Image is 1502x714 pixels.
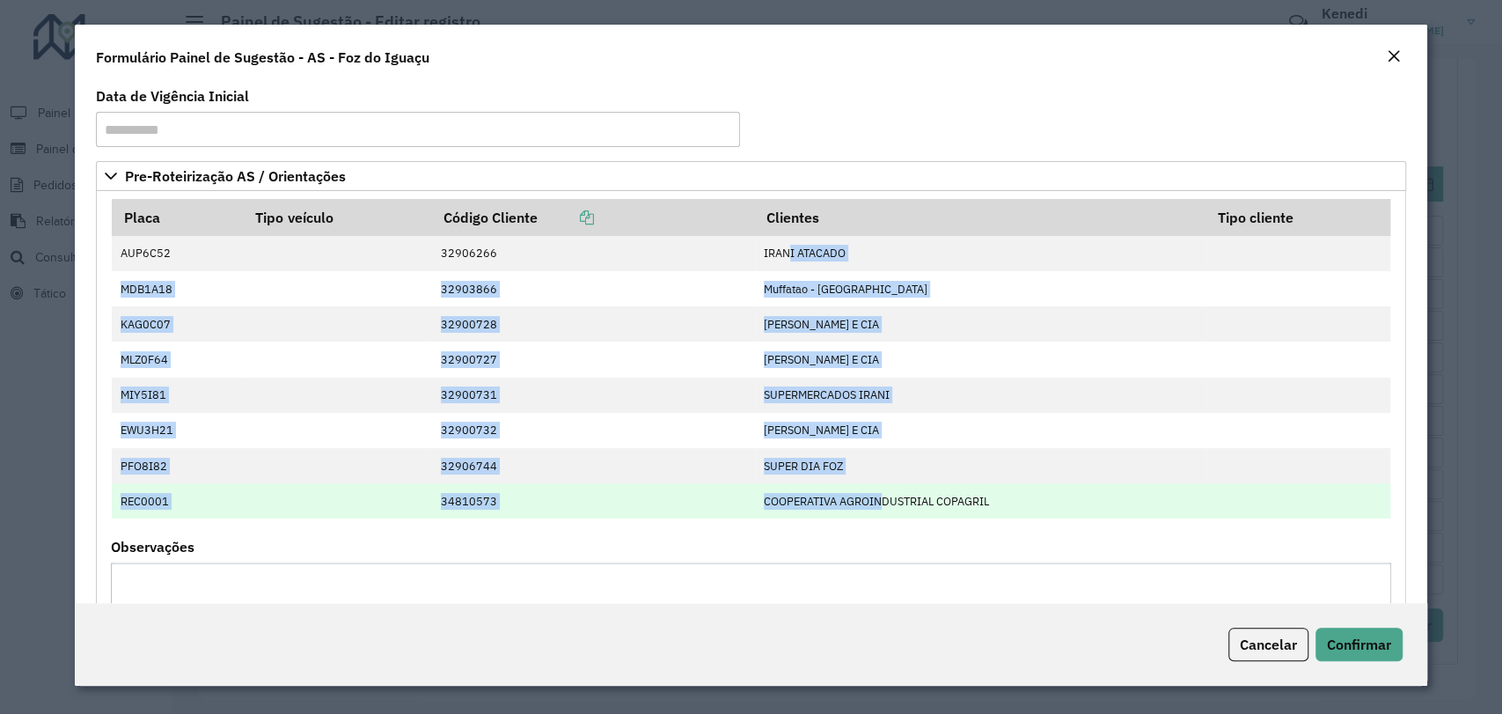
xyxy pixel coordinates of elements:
td: MIY5I81 [112,378,244,413]
td: [PERSON_NAME] E CIA [755,306,1206,342]
td: COOPERATIVA AGROINDUSTRIAL COPAGRIL [755,483,1206,519]
span: Confirmar [1327,636,1391,653]
td: 34810573 [431,483,754,519]
th: Código Cliente [431,199,754,236]
td: [PERSON_NAME] E CIA [755,342,1206,377]
th: Placa [112,199,244,236]
td: KAG0C07 [112,306,244,342]
td: MLZ0F64 [112,342,244,377]
td: REC0001 [112,483,244,519]
td: MDB1A18 [112,271,244,306]
td: 32900731 [431,378,754,413]
td: EWU3H21 [112,413,244,448]
th: Tipo veículo [244,199,432,236]
th: Tipo cliente [1205,199,1390,236]
td: IRANI ATACADO [755,236,1206,271]
td: AUP6C52 [112,236,244,271]
td: 32906266 [431,236,754,271]
td: SUPER DIA FOZ [755,448,1206,483]
em: Fechar [1387,49,1401,63]
td: PFO8I82 [112,448,244,483]
th: Clientes [755,199,1206,236]
td: 32900727 [431,342,754,377]
td: [PERSON_NAME] E CIA [755,413,1206,448]
td: 32900732 [431,413,754,448]
button: Cancelar [1228,628,1308,661]
label: Observações [111,536,194,557]
button: Close [1381,46,1406,69]
label: Data de Vigência Inicial [96,85,249,107]
span: Cancelar [1240,636,1297,653]
a: Copiar [538,209,594,226]
td: SUPERMERCADOS IRANI [755,378,1206,413]
td: 32903866 [431,271,754,306]
td: 32906744 [431,448,754,483]
h4: Formulário Painel de Sugestão - AS - Foz do Iguaçu [96,47,429,68]
a: Pre-Roteirização AS / Orientações [96,161,1405,191]
td: Muffatao - [GEOGRAPHIC_DATA] [755,271,1206,306]
td: 32900728 [431,306,754,342]
button: Confirmar [1315,628,1403,661]
span: Pre-Roteirização AS / Orientações [125,169,346,183]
